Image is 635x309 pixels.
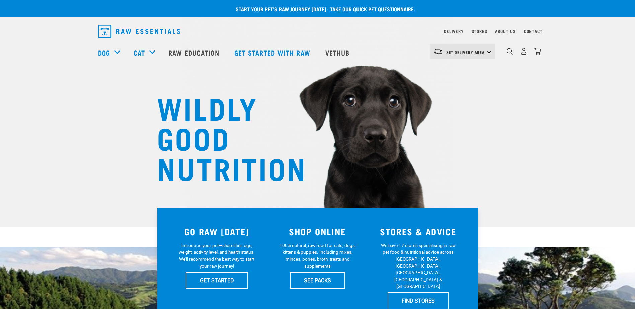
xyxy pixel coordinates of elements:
img: Raw Essentials Logo [98,25,180,38]
p: 100% natural, raw food for cats, dogs, kittens & puppies. Including mixes, minces, bones, broth, ... [278,242,357,270]
h3: SHOP ONLINE [271,226,364,237]
a: Vethub [319,39,358,66]
a: Delivery [444,30,463,32]
p: We have 17 stores specialising in raw pet food & nutritional advice across [GEOGRAPHIC_DATA], [GE... [379,242,458,290]
img: van-moving.png [434,48,443,55]
a: SEE PACKS [290,272,345,289]
nav: dropdown navigation [93,22,543,41]
a: Cat [134,47,145,58]
img: user.png [520,48,527,55]
img: home-icon@2x.png [534,48,541,55]
a: About Us [495,30,515,32]
a: Stores [472,30,487,32]
a: Contact [524,30,543,32]
a: GET STARTED [186,272,248,289]
h3: STORES & ADVICE [372,226,465,237]
span: Set Delivery Area [446,51,485,53]
img: home-icon-1@2x.png [507,48,513,55]
p: Introduce your pet—share their age, weight, activity level, and health status. We'll recommend th... [177,242,256,270]
a: Dog [98,47,110,58]
h3: GO RAW [DATE] [171,226,263,237]
a: Get started with Raw [228,39,319,66]
a: FIND STORES [388,292,449,309]
a: take our quick pet questionnaire. [330,7,415,10]
h1: WILDLY GOOD NUTRITION [157,92,291,182]
a: Raw Education [162,39,227,66]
